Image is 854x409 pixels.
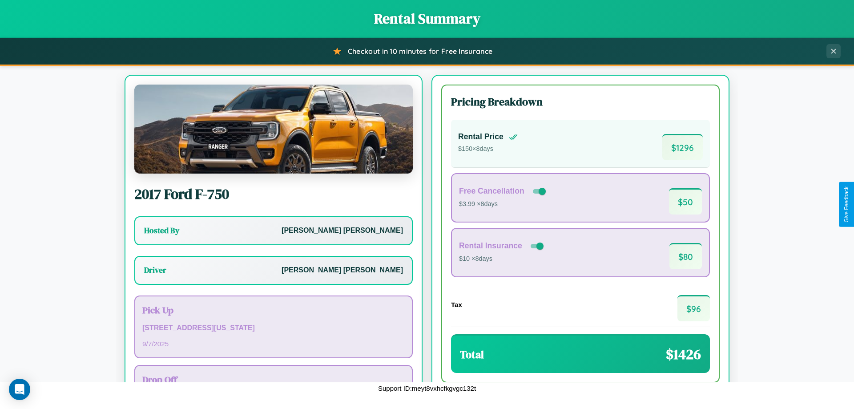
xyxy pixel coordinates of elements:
img: Ford F-750 [134,85,413,174]
span: $ 96 [677,295,710,321]
div: Give Feedback [843,186,850,223]
span: $ 80 [669,243,702,269]
p: Support ID: meyt8vxhcfkgvgc132t [378,382,476,394]
h3: Pick Up [142,304,405,316]
p: [STREET_ADDRESS][US_STATE] [142,322,405,335]
span: $ 50 [669,188,702,215]
span: $ 1296 [662,134,703,160]
h4: Tax [451,301,462,308]
p: 9 / 7 / 2025 [142,338,405,350]
h4: Free Cancellation [459,186,524,196]
h3: Drop Off [142,373,405,386]
p: [PERSON_NAME] [PERSON_NAME] [282,224,403,237]
h3: Hosted By [144,225,179,236]
h2: 2017 Ford F-750 [134,184,413,204]
p: [PERSON_NAME] [PERSON_NAME] [282,264,403,277]
h3: Pricing Breakdown [451,94,710,109]
h1: Rental Summary [9,9,845,28]
p: $10 × 8 days [459,253,545,265]
span: Checkout in 10 minutes for Free Insurance [348,47,492,56]
h4: Rental Price [458,132,504,142]
h3: Driver [144,265,166,275]
p: $ 150 × 8 days [458,143,518,155]
span: $ 1426 [666,344,701,364]
h3: Total [460,347,484,362]
div: Open Intercom Messenger [9,379,30,400]
p: $3.99 × 8 days [459,198,548,210]
h4: Rental Insurance [459,241,522,251]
